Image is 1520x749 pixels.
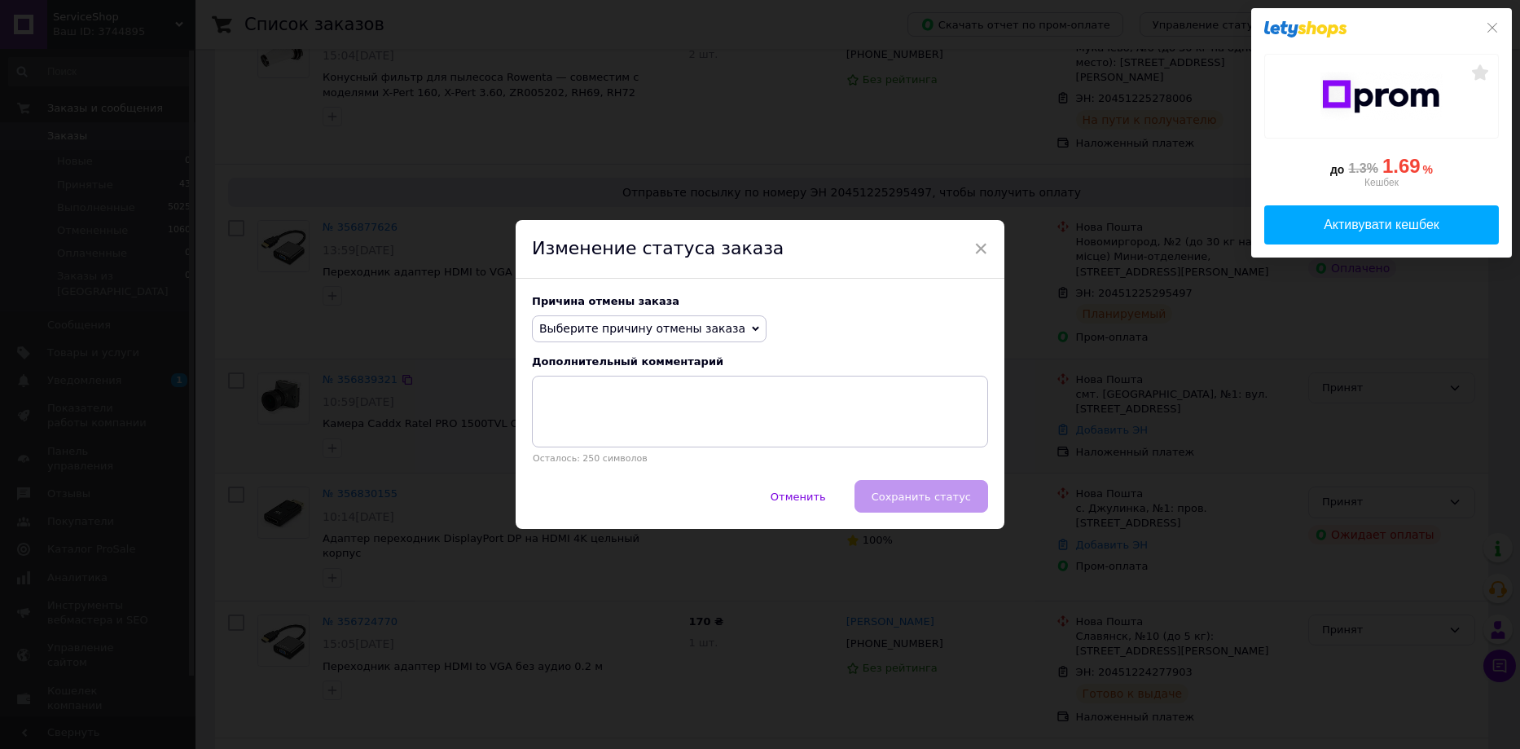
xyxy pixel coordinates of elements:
[753,480,843,513] button: Отменить
[532,295,988,307] div: Причина отмены заказа
[539,322,745,335] span: Выберите причину отмены заказа
[973,235,988,262] span: ×
[532,355,988,368] div: Дополнительный комментарий
[771,491,826,503] span: Отменить
[532,453,988,464] p: Осталось: 250 символов
[516,220,1004,279] div: Изменение статуса заказа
